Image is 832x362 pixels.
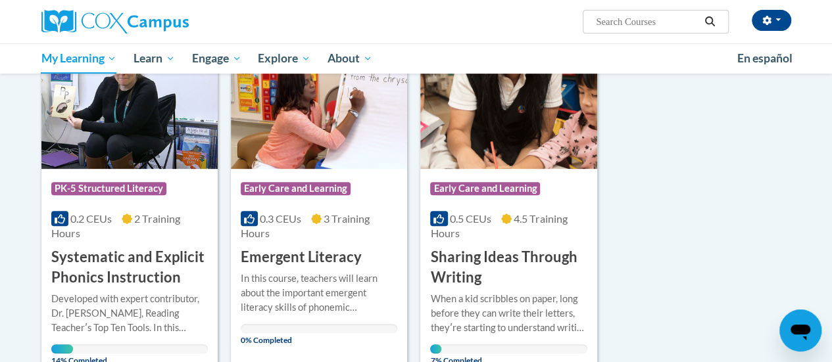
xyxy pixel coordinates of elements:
[125,43,184,74] a: Learn
[430,212,567,239] span: 4.5 Training Hours
[450,212,491,225] span: 0.5 CEUs
[241,271,397,315] div: In this course, teachers will learn about the important emergent literacy skills of phonemic awar...
[249,43,319,74] a: Explore
[752,10,791,31] button: Account Settings
[51,212,180,239] span: 2 Training Hours
[41,51,116,66] span: My Learning
[700,14,720,30] button: Search
[430,247,587,288] h3: Sharing Ideas Through Writing
[134,51,175,66] span: Learn
[51,182,166,195] span: PK-5 Structured Literacy
[430,182,540,195] span: Early Care and Learning
[430,344,441,353] div: Your progress
[51,344,73,353] div: Your progress
[32,43,801,74] div: Main menu
[430,292,587,335] div: When a kid scribbles on paper, long before they can write their letters, theyʹre starting to unde...
[241,212,370,239] span: 3 Training Hours
[241,247,362,267] h3: Emergent Literacy
[729,45,801,72] a: En español
[595,14,700,30] input: Search Courses
[319,43,381,74] a: About
[260,212,301,225] span: 0.3 CEUs
[70,212,112,225] span: 0.2 CEUs
[192,51,241,66] span: Engage
[33,43,126,74] a: My Learning
[41,10,278,34] a: Cox Campus
[184,43,250,74] a: Engage
[328,51,372,66] span: About
[258,51,310,66] span: Explore
[231,35,407,169] img: Course Logo
[41,10,189,34] img: Cox Campus
[420,35,597,169] img: Course Logo
[241,182,351,195] span: Early Care and Learning
[51,247,208,288] h3: Systematic and Explicit Phonics Instruction
[41,35,218,169] img: Course Logo
[737,51,793,65] span: En español
[51,292,208,335] div: Developed with expert contributor, Dr. [PERSON_NAME], Reading Teacherʹs Top Ten Tools. In this co...
[779,309,821,351] iframe: Button to launch messaging window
